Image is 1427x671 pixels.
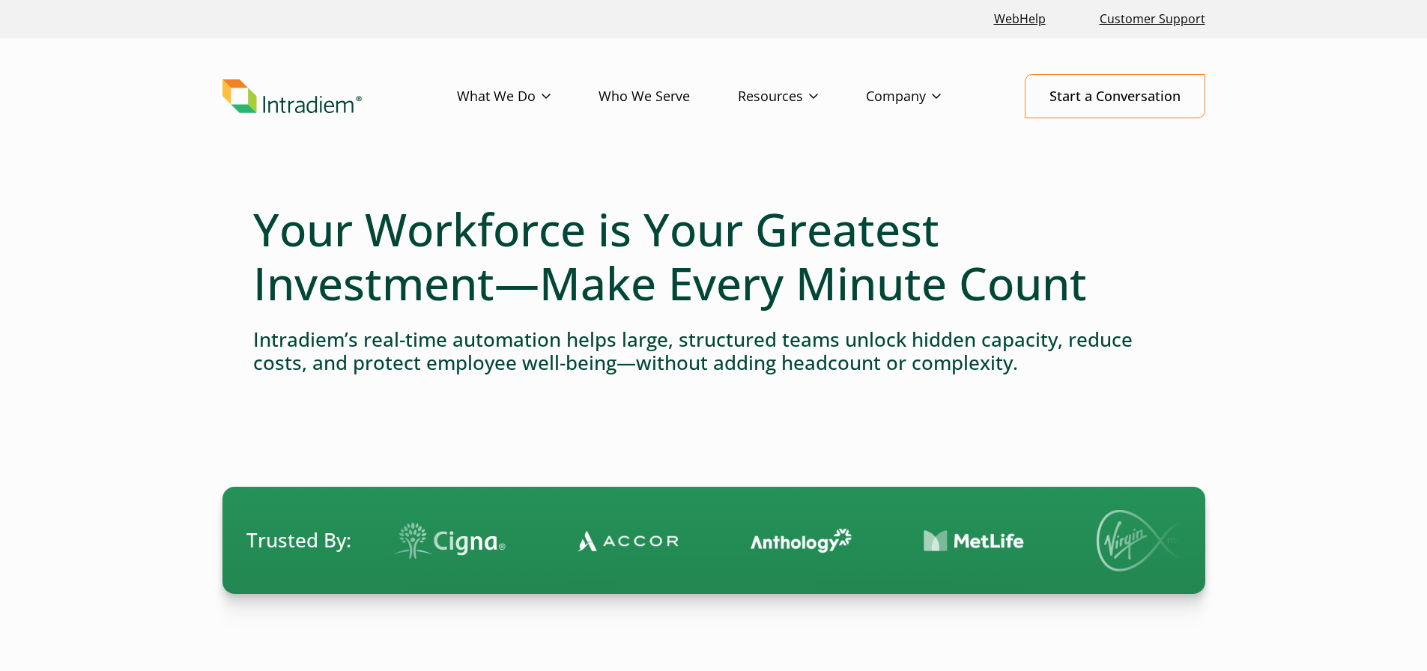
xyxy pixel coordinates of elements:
img: Contact Center Automation Accor Logo [573,529,674,552]
img: Intradiem [222,79,362,114]
span: Trusted By: [246,526,351,554]
a: Company [866,75,989,118]
a: Customer Support [1094,3,1211,35]
img: Contact Center Automation MetLife Logo [919,529,1020,553]
a: Who We Serve [599,75,738,118]
a: Resources [738,75,866,118]
img: Virgin Media logo. [1092,510,1197,571]
h1: Your Workforce is Your Greatest Investment—Make Every Minute Count [253,202,1175,310]
a: What We Do [457,75,599,118]
a: Link opens in a new window [988,3,1052,35]
a: Start a Conversation [1025,74,1205,118]
a: Link to homepage of Intradiem [222,79,457,114]
h4: Intradiem’s real-time automation helps large, structured teams unlock hidden capacity, reduce cos... [253,328,1175,374]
